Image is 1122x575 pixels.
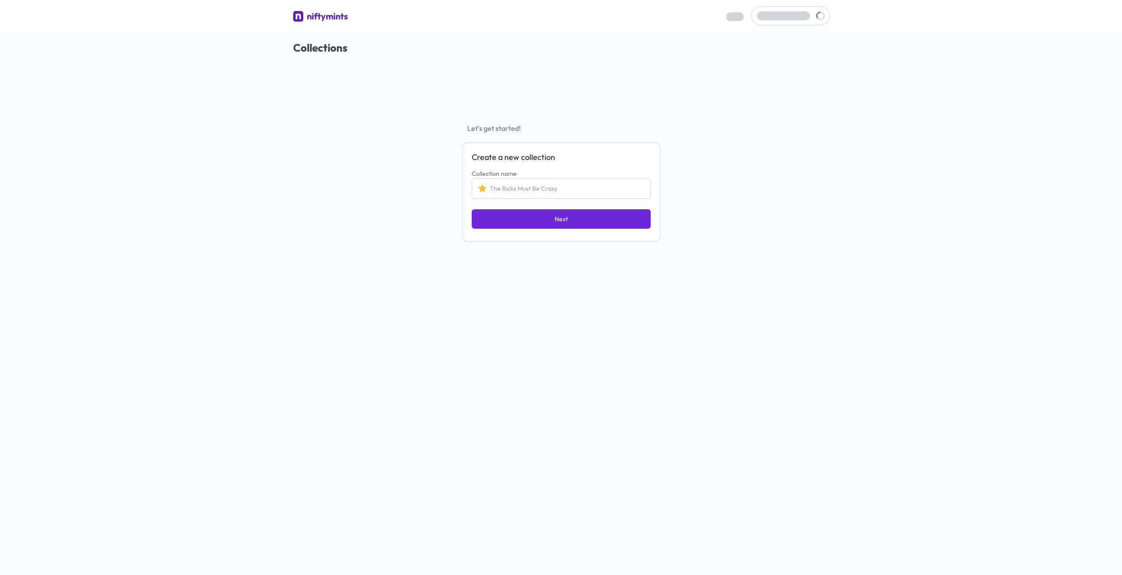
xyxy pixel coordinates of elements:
[293,11,304,22] img: niftymints logo
[472,209,651,229] button: Next
[293,41,829,55] h2: Collections
[555,215,568,223] span: Next
[472,152,651,163] span: Create a new collection
[293,10,348,25] a: niftymints
[472,178,651,199] input: The Ricks Must Be Crazy
[472,170,517,178] label: Collection name
[307,10,348,22] div: niftymints
[462,123,660,134] span: Let's get started!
